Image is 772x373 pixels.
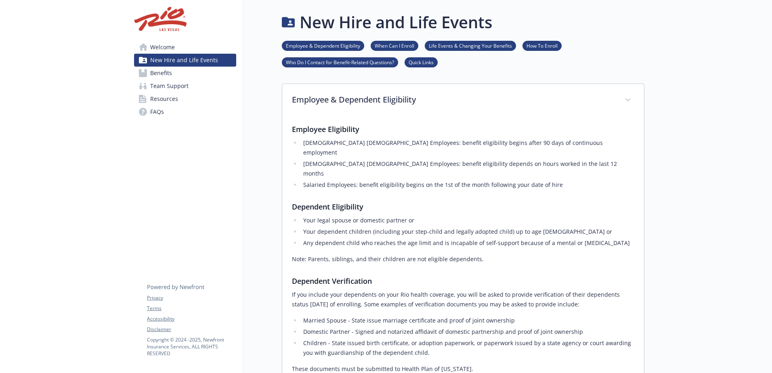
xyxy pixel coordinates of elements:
[300,10,492,34] h1: New Hire and Life Events
[147,305,236,312] a: Terms
[292,201,634,212] h3: Dependent Eligibility
[301,316,634,325] li: Married Spouse - State issue marriage certificate and proof of joint ownership
[134,80,236,92] a: Team Support
[134,67,236,80] a: Benefits
[371,42,418,49] a: When Can I Enroll
[301,180,634,190] li: Salaried Employees: benefit eligibility begins on the 1st of the month following your date of hire
[147,294,236,302] a: Privacy
[292,254,634,264] p: Note: Parents, siblings, and their children are not eligible dependents.
[150,67,172,80] span: Benefits
[150,54,218,67] span: New Hire and Life Events
[301,338,634,358] li: Children - State issued birth certificate, or adoption paperwork, or paperwork issued by a state ...
[301,238,634,248] li: Any dependent child who reaches the age limit and is incapable of self-support because of a menta...
[150,105,164,118] span: FAQs
[301,216,634,225] li: Your legal spouse or domestic partner or
[134,54,236,67] a: New Hire and Life Events
[282,42,364,49] a: Employee & Dependent Eligibility
[425,42,516,49] a: Life Events & Changing Your Benefits
[150,92,178,105] span: Resources
[522,42,562,49] a: How To Enroll
[147,326,236,333] a: Disclaimer
[150,80,189,92] span: Team Support
[150,41,175,54] span: Welcome
[405,58,438,66] a: Quick Links
[147,315,236,323] a: Accessibility
[282,84,644,117] div: Employee & Dependent Eligibility
[292,275,634,287] h3: Dependent Verification
[301,138,634,157] li: [DEMOGRAPHIC_DATA] [DEMOGRAPHIC_DATA] Employees: benefit eligibility begins after 90 days of cont...
[282,58,398,66] a: Who Do I Contact for Benefit-Related Questions?
[301,327,634,337] li: Domestic Partner - Signed and notarized affidavit of domestic partnership and proof of joint owne...
[301,227,634,237] li: Your dependent children (including your step-child and legally adopted child) up to age [DEMOGRAP...
[134,105,236,118] a: FAQs
[134,41,236,54] a: Welcome
[292,290,634,309] p: If you include your dependents on your Rio health coverage, you will be asked to provide verifica...
[301,159,634,178] li: [DEMOGRAPHIC_DATA] [DEMOGRAPHIC_DATA] Employees: benefit eligibility depends on hours worked in t...
[292,94,615,106] p: Employee & Dependent Eligibility
[292,124,634,135] h3: Employee Eligibility
[147,336,236,357] p: Copyright © 2024 - 2025 , Newfront Insurance Services, ALL RIGHTS RESERVED
[134,92,236,105] a: Resources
